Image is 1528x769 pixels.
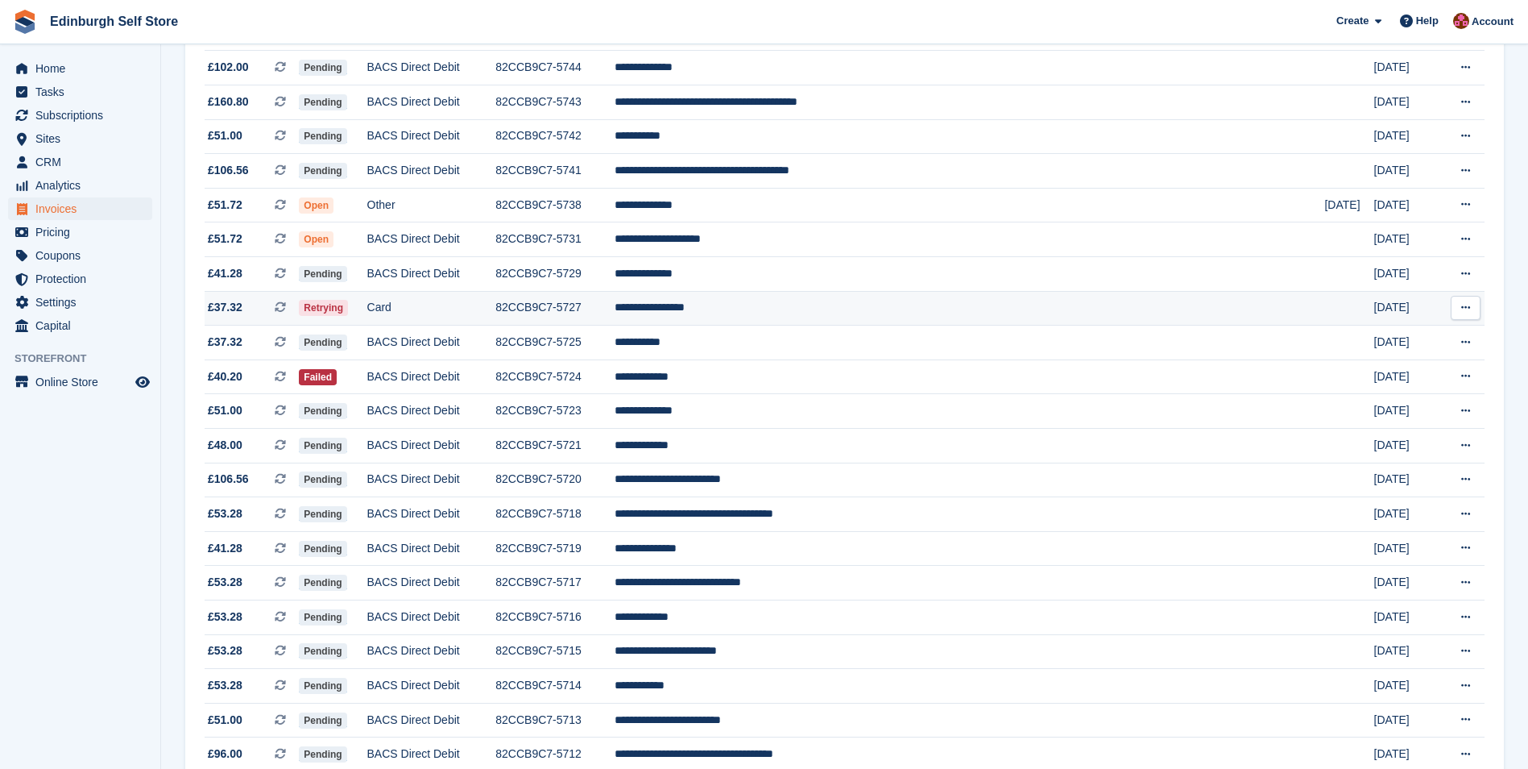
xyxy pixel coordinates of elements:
[8,371,152,393] a: menu
[367,429,496,463] td: BACS Direct Debit
[208,197,242,214] span: £51.72
[8,151,152,173] a: menu
[1374,291,1438,326] td: [DATE]
[299,300,348,316] span: Retrying
[1374,463,1438,497] td: [DATE]
[299,713,346,729] span: Pending
[495,51,615,85] td: 82CCB9C7-5744
[208,712,242,729] span: £51.00
[495,188,615,222] td: 82CCB9C7-5738
[367,85,496,120] td: BACS Direct Debit
[367,51,496,85] td: BACS Direct Debit
[1374,600,1438,634] td: [DATE]
[495,566,615,601] td: 82CCB9C7-5717
[495,429,615,463] td: 82CCB9C7-5721
[367,188,496,222] td: Other
[367,257,496,292] td: BACS Direct Debit
[208,609,242,626] span: £53.28
[1374,634,1438,669] td: [DATE]
[208,265,242,282] span: £41.28
[495,119,615,154] td: 82CCB9C7-5742
[367,669,496,704] td: BACS Direct Debit
[495,600,615,634] td: 82CCB9C7-5716
[208,746,242,763] span: £96.00
[35,314,132,337] span: Capital
[299,369,337,385] span: Failed
[8,104,152,127] a: menu
[35,127,132,150] span: Sites
[208,231,242,247] span: £51.72
[35,174,132,197] span: Analytics
[208,127,242,144] span: £51.00
[495,222,615,257] td: 82CCB9C7-5731
[367,703,496,738] td: BACS Direct Debit
[14,351,160,367] span: Storefront
[208,642,242,659] span: £53.28
[8,221,152,243] a: menu
[208,59,249,76] span: £102.00
[13,10,37,34] img: stora-icon-8386f47178a22dfd0bd8f6a31ec36ba5ce8667c1dd55bd0f319d3a0aa187defe.svg
[1336,13,1369,29] span: Create
[1324,188,1373,222] td: [DATE]
[299,335,346,351] span: Pending
[1374,188,1438,222] td: [DATE]
[367,600,496,634] td: BACS Direct Debit
[495,634,615,669] td: 82CCB9C7-5715
[8,314,152,337] a: menu
[1374,703,1438,738] td: [DATE]
[208,540,242,557] span: £41.28
[495,394,615,429] td: 82CCB9C7-5723
[1374,394,1438,429] td: [DATE]
[35,371,132,393] span: Online Store
[299,60,346,76] span: Pending
[208,162,249,179] span: £106.56
[1374,51,1438,85] td: [DATE]
[495,703,615,738] td: 82CCB9C7-5713
[208,368,242,385] span: £40.20
[208,471,249,488] span: £106.56
[495,291,615,326] td: 82CCB9C7-5727
[208,574,242,591] span: £53.28
[367,566,496,601] td: BACS Direct Debit
[367,531,496,566] td: BACS Direct Debit
[1374,429,1438,463] td: [DATE]
[299,403,346,419] span: Pending
[208,299,242,316] span: £37.32
[367,360,496,394] td: BACS Direct Debit
[35,151,132,173] span: CRM
[495,326,615,360] td: 82CCB9C7-5725
[495,85,615,120] td: 82CCB9C7-5743
[1453,13,1469,29] img: Lucy Michalec
[1374,154,1438,189] td: [DATE]
[495,257,615,292] td: 82CCB9C7-5729
[35,197,132,220] span: Invoices
[1374,669,1438,704] td: [DATE]
[208,94,249,110] span: £160.80
[208,437,242,454] span: £48.00
[495,669,615,704] td: 82CCB9C7-5714
[1374,497,1438,532] td: [DATE]
[495,360,615,394] td: 82CCB9C7-5724
[299,575,346,591] span: Pending
[299,506,346,522] span: Pending
[35,81,132,103] span: Tasks
[367,326,496,360] td: BACS Direct Debit
[35,268,132,290] span: Protection
[495,531,615,566] td: 82CCB9C7-5719
[299,746,346,763] span: Pending
[35,244,132,267] span: Coupons
[208,402,242,419] span: £51.00
[367,394,496,429] td: BACS Direct Debit
[495,154,615,189] td: 82CCB9C7-5741
[1374,119,1438,154] td: [DATE]
[367,497,496,532] td: BACS Direct Debit
[8,127,152,150] a: menu
[35,104,132,127] span: Subscriptions
[299,163,346,179] span: Pending
[367,154,496,189] td: BACS Direct Debit
[8,57,152,80] a: menu
[1374,85,1438,120] td: [DATE]
[495,463,615,497] td: 82CCB9C7-5720
[1374,222,1438,257] td: [DATE]
[299,609,346,626] span: Pending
